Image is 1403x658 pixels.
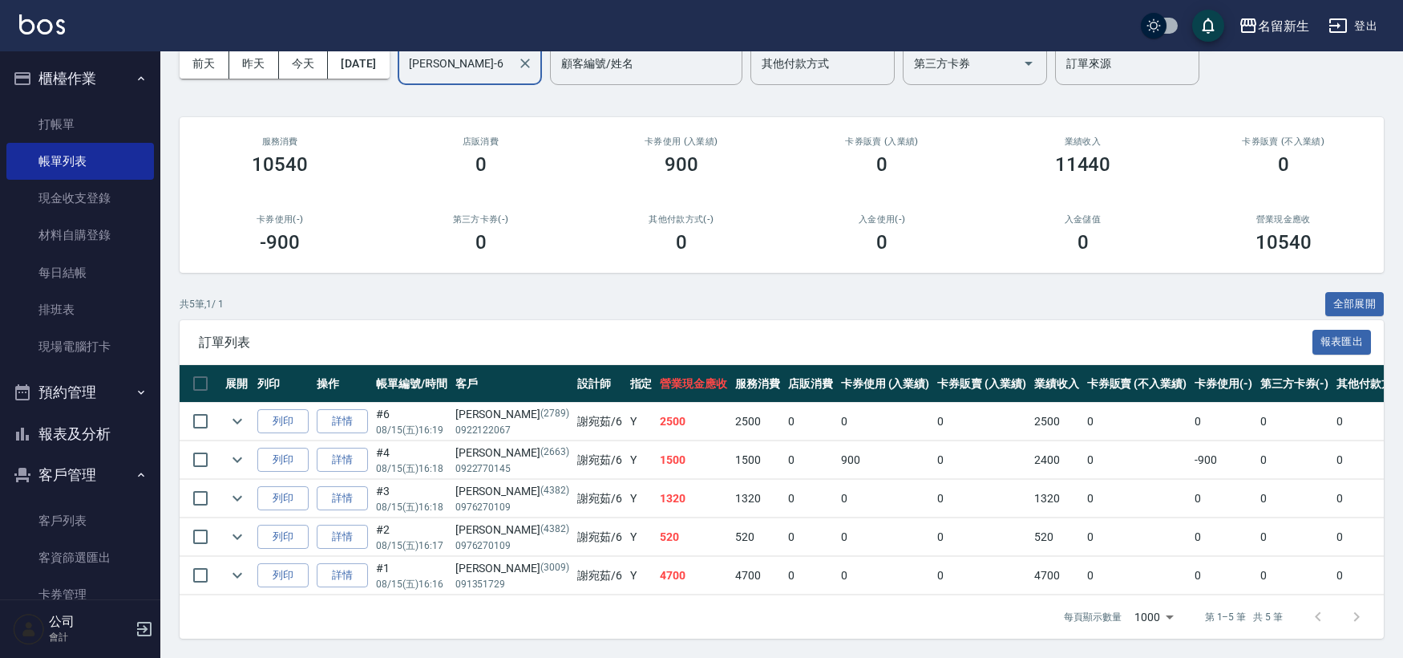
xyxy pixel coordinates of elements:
[257,525,309,550] button: 列印
[253,365,313,403] th: 列印
[837,403,934,441] td: 0
[1191,441,1256,479] td: -900
[13,613,45,645] img: Person
[656,518,731,556] td: 520
[1256,518,1333,556] td: 0
[573,441,626,479] td: 謝宛茹 /6
[6,106,154,143] a: 打帳單
[540,522,569,538] p: (4382)
[731,518,784,556] td: 520
[225,486,249,510] button: expand row
[451,365,573,403] th: 客戶
[6,576,154,613] a: 卡券管理
[455,500,569,514] p: 0976270109
[372,365,451,403] th: 帳單編號/時間
[626,518,657,556] td: Y
[475,231,487,254] h3: 0
[1278,153,1289,176] h3: 0
[784,365,837,403] th: 店販消費
[1055,153,1111,176] h3: 11440
[731,557,784,595] td: 4700
[455,483,569,500] div: [PERSON_NAME]
[257,409,309,434] button: 列印
[1205,610,1283,624] p: 第 1–5 筆 共 5 筆
[933,365,1030,403] th: 卡券販賣 (入業績)
[876,153,887,176] h3: 0
[317,409,368,434] a: 詳情
[933,403,1030,441] td: 0
[1030,441,1083,479] td: 2400
[540,560,569,577] p: (3009)
[1030,365,1083,403] th: 業績收入
[1256,480,1333,518] td: 0
[626,480,657,518] td: Y
[784,403,837,441] td: 0
[252,153,308,176] h3: 10540
[1191,403,1256,441] td: 0
[1256,365,1333,403] th: 第三方卡券(-)
[1203,136,1365,147] h2: 卡券販賣 (不入業績)
[6,291,154,328] a: 排班表
[328,49,389,79] button: [DATE]
[376,577,447,591] p: 08/15 (五) 16:16
[731,441,784,479] td: 1500
[279,49,329,79] button: 今天
[1325,292,1385,317] button: 全部展開
[317,486,368,511] a: 詳情
[1191,480,1256,518] td: 0
[376,500,447,514] p: 08/15 (五) 16:18
[1322,11,1384,41] button: 登出
[1256,403,1333,441] td: 0
[372,557,451,595] td: #1
[1256,441,1333,479] td: 0
[837,441,934,479] td: 900
[376,461,447,476] p: 08/15 (五) 16:18
[656,441,731,479] td: 1500
[540,406,569,423] p: (2789)
[19,14,65,35] img: Logo
[626,403,657,441] td: Y
[573,365,626,403] th: 設計師
[1016,51,1041,76] button: Open
[6,180,154,217] a: 現金收支登錄
[573,403,626,441] td: 謝宛茹 /6
[199,136,361,147] h3: 服務消費
[6,454,154,496] button: 客戶管理
[933,557,1030,595] td: 0
[784,518,837,556] td: 0
[1030,518,1083,556] td: 520
[49,630,131,644] p: 會計
[837,518,934,556] td: 0
[225,525,249,549] button: expand row
[475,153,487,176] h3: 0
[225,563,249,587] button: expand row
[199,335,1312,351] span: 訂單列表
[801,214,963,225] h2: 入金使用(-)
[600,214,762,225] h2: 其他付款方式(-)
[1083,480,1191,518] td: 0
[1191,557,1256,595] td: 0
[1083,557,1191,595] td: 0
[313,365,372,403] th: 操作
[1191,518,1256,556] td: 0
[626,365,657,403] th: 指定
[1232,10,1316,43] button: 名留新生
[6,539,154,576] a: 客資篩選匯出
[376,423,447,437] p: 08/15 (五) 16:19
[6,217,154,254] a: 材料自購登錄
[1191,365,1256,403] th: 卡券使用(-)
[573,480,626,518] td: 謝宛茹 /6
[731,480,784,518] td: 1320
[573,518,626,556] td: 謝宛茹 /6
[257,448,309,473] button: 列印
[455,560,569,577] div: [PERSON_NAME]
[514,52,536,75] button: Clear
[399,136,561,147] h2: 店販消費
[837,365,934,403] th: 卡券使用 (入業績)
[784,557,837,595] td: 0
[455,538,569,553] p: 0976270109
[1255,231,1312,254] h3: 10540
[372,518,451,556] td: #2
[6,143,154,180] a: 帳單列表
[49,614,131,630] h5: 公司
